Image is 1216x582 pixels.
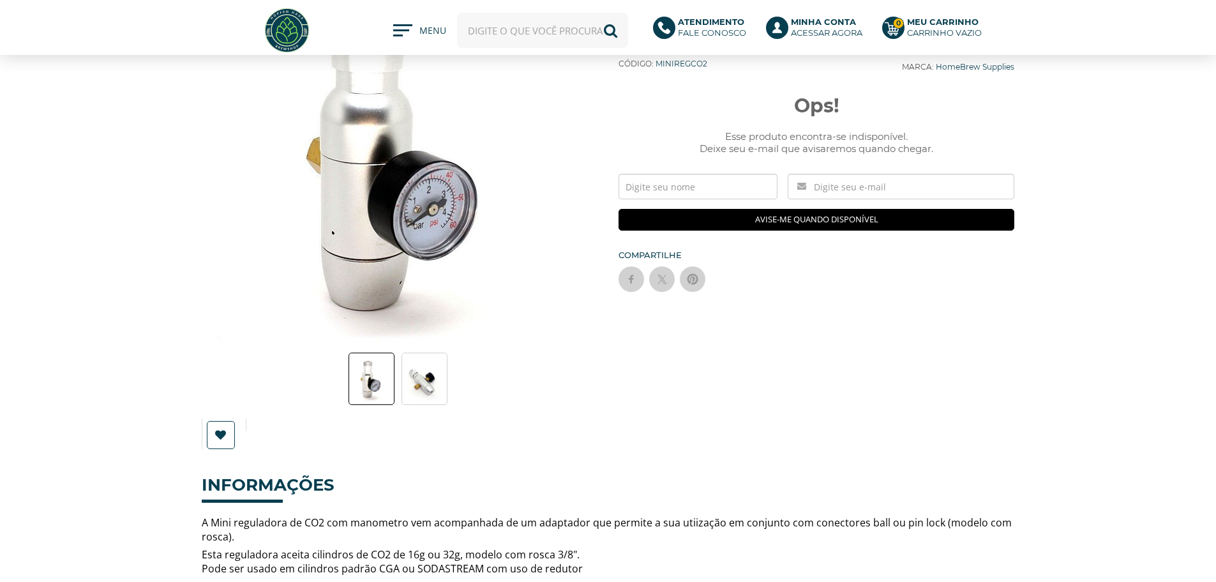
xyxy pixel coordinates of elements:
a: Minha ContaAcessar agora [766,17,869,45]
b: Minha Conta [791,17,856,27]
span: A Mini reguladora de CO2 com manometro vem acompanhada de um adaptador que permite a sua utiizaçã... [202,516,1012,544]
img: facebook sharing button [625,273,638,286]
b: Marca: [902,62,934,72]
div: Carrinho Vazio [907,27,982,38]
a: Lista de Desejos [202,421,243,449]
input: Digite o que você procura [457,13,628,48]
b: Código: [619,59,654,68]
img: Mini Reguladora de CO2 para Cilindros de 16/32G - Rosca 3/8"-24UNF - Imagem 1 [349,356,394,401]
p: Fale conosco [678,17,746,38]
span: Esta reguladora aceita cilindros de CO2 de 16g ou 32g, modelo com rosca 3/8". Pode ser usado em c... [202,548,583,576]
button: MENU [393,24,444,37]
b: Atendimento [678,17,744,27]
img: Hopfen Haus BrewShop [263,6,311,54]
span: Ops! [619,94,1015,118]
strong: 0 [893,18,904,29]
b: Meu Carrinho [907,17,979,27]
p: Acessar agora [791,17,862,38]
img: Mini Reguladora de CO2 para Cilindros de 16/32G - Rosca 3/8"-24UNF - Imagem 2 [402,356,447,401]
button: Buscar [593,13,628,48]
img: twitter sharing button [656,273,668,286]
a: AtendimentoFale conosco [653,17,753,45]
input: Digite seu nome [619,174,777,199]
a: Mini Reguladora de CO2 para Cilindros de 16/32G - Rosca 3/8"-24UNF - Imagem 1 [349,353,394,405]
a: Mini Reguladora de CO2 para Cilindros de 16/32G - Rosca 3/8"-24UNF - Imagem 2 [402,353,447,405]
span: Esse produto encontra-se indisponível. Deixe seu e-mail que avisaremos quando chegar. [619,130,1015,155]
img: pinterest sharing button [686,273,699,286]
a: HomeBrew Supplies [936,62,1014,72]
span: MENU [419,24,444,43]
span: MINIREGCO2 [656,59,707,68]
input: Avise-me quando disponível [619,209,1015,231]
